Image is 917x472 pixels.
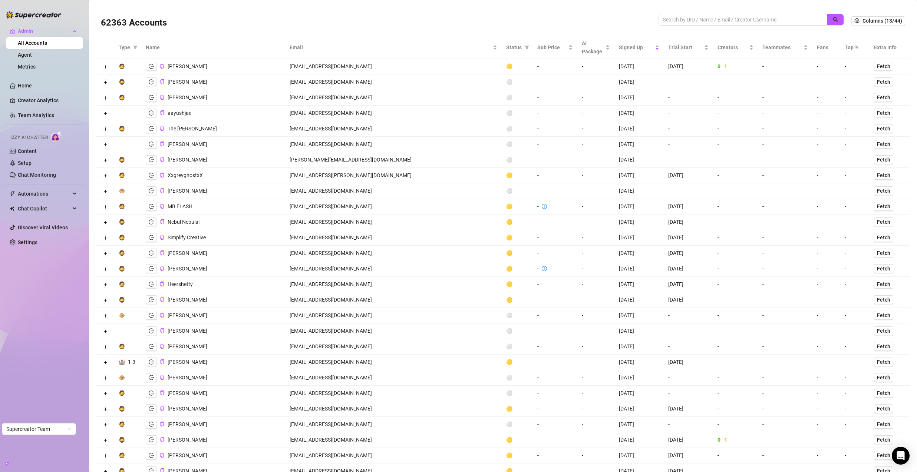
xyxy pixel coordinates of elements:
[537,265,539,273] div: -
[119,311,125,319] div: 🐵
[168,79,207,85] span: [PERSON_NAME]
[874,326,893,335] button: Fetch
[133,45,138,50] span: filter
[160,328,165,334] button: Copy Account UID
[812,74,840,90] td: -
[877,126,890,132] span: Fetch
[119,156,125,164] div: 🧔
[102,189,108,195] button: Expand row
[851,16,905,25] button: Columns (13/44)
[102,298,108,303] button: Expand row
[285,36,502,59] th: Email
[577,74,614,90] td: -
[877,297,890,303] span: Fetch
[146,264,157,273] button: logout
[874,62,893,71] button: Fetch
[713,90,758,106] td: -
[160,235,165,240] button: Copy Account UID
[285,90,502,106] td: [EMAIL_ADDRESS][DOMAIN_NAME]
[877,312,890,318] span: Fetch
[614,90,664,106] td: [DATE]
[762,63,764,69] span: -
[160,188,165,193] span: copy
[840,59,870,74] td: -
[102,220,108,226] button: Expand row
[619,43,653,51] span: Signed Up
[160,157,165,163] button: Copy Account UID
[149,437,154,442] span: logout
[160,297,165,303] button: Copy Account UID
[146,77,157,86] button: logout
[160,219,165,225] button: Copy Account UID
[537,43,567,51] span: Sub Price
[119,62,125,70] div: 🧔
[664,90,713,106] td: -
[160,173,165,178] button: Copy Account UID
[877,203,890,209] span: Fetch
[119,436,125,444] div: 🧔
[762,79,764,85] span: -
[149,95,154,100] span: logout
[146,420,157,429] button: logout
[614,36,664,59] th: Signed Up
[102,111,108,117] button: Expand row
[854,18,860,23] span: setting
[160,95,165,100] button: Copy Account UID
[877,343,890,349] span: Fetch
[718,63,720,69] span: 0
[663,16,817,24] input: Search by UID / Name / Email / Creator Username
[149,219,154,225] span: logout
[840,36,870,59] th: Top %
[874,295,893,304] button: Fetch
[877,375,890,380] span: Fetch
[149,142,154,147] span: logout
[149,390,154,396] span: logout
[119,78,125,86] div: 🧔
[874,77,893,86] button: Fetch
[160,250,165,255] span: copy
[160,437,165,442] span: copy
[160,359,165,365] button: Copy Account UID
[146,389,157,398] button: logout
[149,422,154,427] span: logout
[537,202,539,210] div: -
[119,405,125,413] div: 🧔
[877,328,890,334] span: Fetch
[18,64,36,70] a: Metrics
[102,204,108,210] button: Expand row
[160,344,165,349] button: Copy Account UID
[18,239,37,245] a: Settings
[168,94,207,100] span: [PERSON_NAME]
[149,110,154,116] span: logout
[862,18,902,24] span: Columns (13/44)
[533,36,577,59] th: Sub Price
[146,93,157,102] button: logout
[119,389,125,397] div: 🧔
[877,219,890,225] span: Fetch
[102,173,108,179] button: Expand row
[874,217,893,226] button: Fetch
[870,36,910,59] th: Extra Info
[102,282,108,288] button: Expand row
[290,43,491,51] span: Email
[874,451,893,460] button: Fetch
[758,36,812,59] th: Teammates
[146,326,157,335] button: logout
[160,64,165,69] button: Copy Account UID
[874,358,893,366] button: Fetch
[146,124,157,133] button: logout
[160,328,165,333] span: copy
[18,172,56,178] a: Chat Monitoring
[149,126,154,131] span: logout
[119,124,125,133] div: 🧔
[877,266,890,272] span: Fetch
[840,74,870,90] td: -
[149,344,154,349] span: logout
[713,74,758,90] td: -
[119,373,125,382] div: 🐵
[18,148,37,154] a: Content
[812,59,840,74] td: -
[149,313,154,318] span: logout
[102,422,108,428] button: Expand row
[577,59,614,74] td: -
